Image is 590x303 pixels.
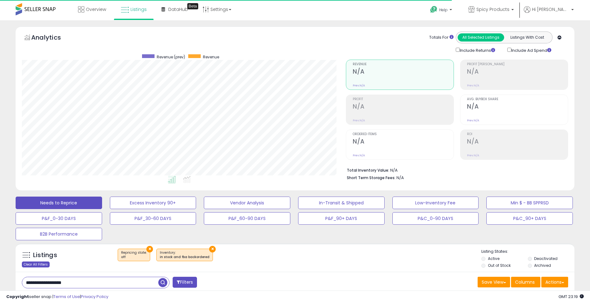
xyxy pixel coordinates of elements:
[6,294,108,300] div: seller snap | |
[353,138,454,146] h2: N/A
[6,294,29,300] strong: Copyright
[298,197,385,209] button: In-Transit & Shipped
[524,6,574,20] a: Hi [PERSON_NAME]
[204,212,290,225] button: P&F_60-90 DAYS
[439,7,448,12] span: Help
[203,54,219,60] span: Revenue
[347,175,396,180] b: Short Term Storage Fees:
[486,197,573,209] button: Min $ - BB SPPRSD
[353,133,454,136] span: Ordered Items
[504,33,550,42] button: Listings With Cost
[121,250,147,260] span: Repricing state :
[353,84,365,87] small: Prev: N/A
[347,168,389,173] b: Total Inventory Value:
[430,6,438,13] i: Get Help
[160,255,209,259] div: in stock and fba backordered
[146,246,153,252] button: ×
[353,68,454,76] h2: N/A
[130,6,147,12] span: Listings
[209,246,216,252] button: ×
[204,197,290,209] button: Vendor Analysis
[467,84,479,87] small: Prev: N/A
[467,63,568,66] span: Profit [PERSON_NAME]
[347,166,563,173] li: N/A
[476,6,509,12] span: Spicy Products
[458,33,504,42] button: All Selected Listings
[53,294,80,300] a: Terms of Use
[16,197,102,209] button: Needs to Reprice
[451,46,503,53] div: Include Returns
[532,6,569,12] span: Hi [PERSON_NAME]
[110,197,196,209] button: Excess Inventory 90+
[488,256,499,261] label: Active
[478,277,510,287] button: Save View
[353,63,454,66] span: Revenue
[157,54,185,60] span: Revenue (prev)
[31,33,73,43] h5: Analytics
[488,263,511,268] label: Out of Stock
[467,98,568,101] span: Avg. Buybox Share
[353,103,454,111] h2: N/A
[467,103,568,111] h2: N/A
[486,212,573,225] button: P&C_90+ DAYS
[121,255,147,259] div: off
[541,277,568,287] button: Actions
[168,6,188,12] span: DataHub
[467,138,568,146] h2: N/A
[110,212,196,225] button: P&F_30-60 DAYS
[396,175,404,181] span: N/A
[187,3,198,9] div: Tooltip anchor
[467,154,479,157] small: Prev: N/A
[392,197,479,209] button: Low-Inventory Fee
[534,256,558,261] label: Deactivated
[511,277,540,287] button: Columns
[425,1,458,20] a: Help
[515,279,535,285] span: Columns
[503,46,561,53] div: Include Ad Spend
[16,228,102,240] button: B2B Performance
[16,212,102,225] button: P&F_0-30 DAYS
[429,35,454,41] div: Totals For
[481,249,574,255] p: Listing States:
[86,6,106,12] span: Overview
[534,263,551,268] label: Archived
[392,212,479,225] button: P&C_0-90 DAYS
[353,119,365,122] small: Prev: N/A
[467,133,568,136] span: ROI
[160,250,209,260] span: Inventory :
[81,294,108,300] a: Privacy Policy
[467,68,568,76] h2: N/A
[33,251,57,260] h5: Listings
[467,119,479,122] small: Prev: N/A
[353,98,454,101] span: Profit
[173,277,197,288] button: Filters
[22,261,50,267] div: Clear All Filters
[298,212,385,225] button: P&F_90+ DAYS
[558,294,584,300] span: 2025-10-8 23:19 GMT
[353,154,365,157] small: Prev: N/A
